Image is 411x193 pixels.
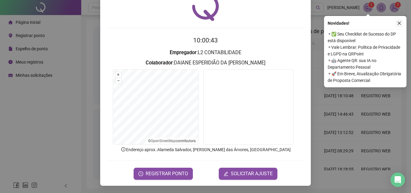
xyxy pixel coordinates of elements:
span: ⚬ 🚀 Em Breve, Atualização Obrigatória de Proposta Comercial [328,70,403,84]
span: REGISTRAR PONTO [146,170,188,177]
span: ⚬ Vale Lembrar: Política de Privacidade e LGPD na QRPoint [328,44,403,57]
span: ⚬ 🤖 Agente QR: sua IA no Departamento Pessoal [328,57,403,70]
h3: : L2 CONTABILIDADE [107,49,304,57]
span: SOLICITAR AJUSTE [231,170,273,177]
span: clock-circle [138,171,143,176]
div: Open Intercom Messenger [391,173,405,187]
h3: : DAIANE ESPERIDIÃO DA [PERSON_NAME] [107,59,304,67]
span: Novidades ! [328,20,349,26]
time: 10:00:43 [193,37,218,44]
button: – [116,78,121,84]
li: © contributors. [148,139,196,143]
span: close [397,21,401,25]
button: editSOLICITAR AJUSTE [219,168,277,180]
span: info-circle [121,147,126,152]
p: Endereço aprox. : Alameda Salvador, [PERSON_NAME] das Árvores, [GEOGRAPHIC_DATA] [107,146,304,153]
button: REGISTRAR PONTO [134,168,193,180]
span: ⚬ ✅ Seu Checklist de Sucesso do DP está disponível [328,31,403,44]
button: + [116,72,121,78]
strong: Colaborador [146,60,173,66]
strong: Empregador [170,50,196,55]
span: edit [224,171,228,176]
a: OpenStreetMap [151,139,176,143]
